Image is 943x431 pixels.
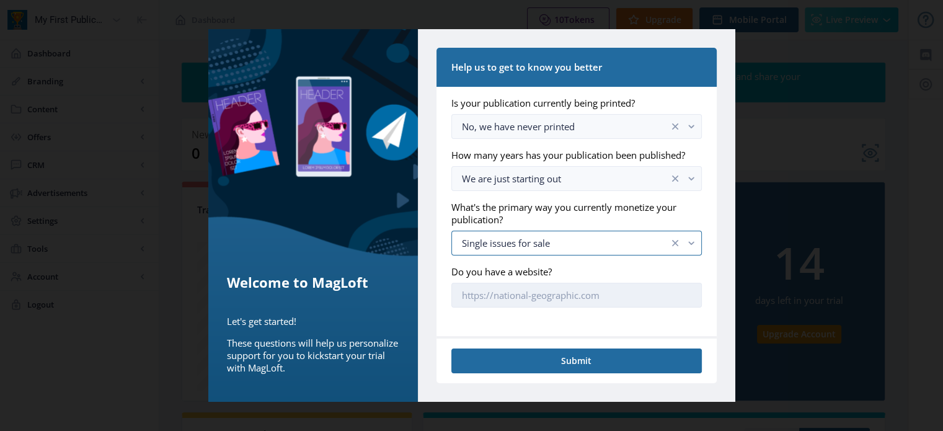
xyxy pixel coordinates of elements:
[451,201,691,226] label: What's the primary way you currently monetize your publication?
[451,231,701,255] button: Single issues for saleclear
[451,283,701,308] input: https://national-geographic.com
[451,265,691,278] label: Do you have a website?
[227,272,400,292] h5: Welcome to MagLoft
[451,149,691,161] label: How many years has your publication been published?
[669,172,681,185] nb-icon: clear
[451,114,701,139] button: No, we have never printedclear
[462,171,668,186] div: We are just starting out
[451,349,701,373] button: Submit
[227,337,400,374] p: These questions will help us personalize support for you to kickstart your trial with MagLoft.
[227,315,400,327] p: Let's get started!
[451,97,691,109] label: Is your publication currently being printed?
[669,120,681,133] nb-icon: clear
[451,166,701,191] button: We are just starting outclear
[462,119,668,134] div: No, we have never printed
[462,236,668,251] div: Single issues for sale
[436,48,716,87] nb-card-header: Help us to get to know you better
[669,237,681,249] nb-icon: clear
